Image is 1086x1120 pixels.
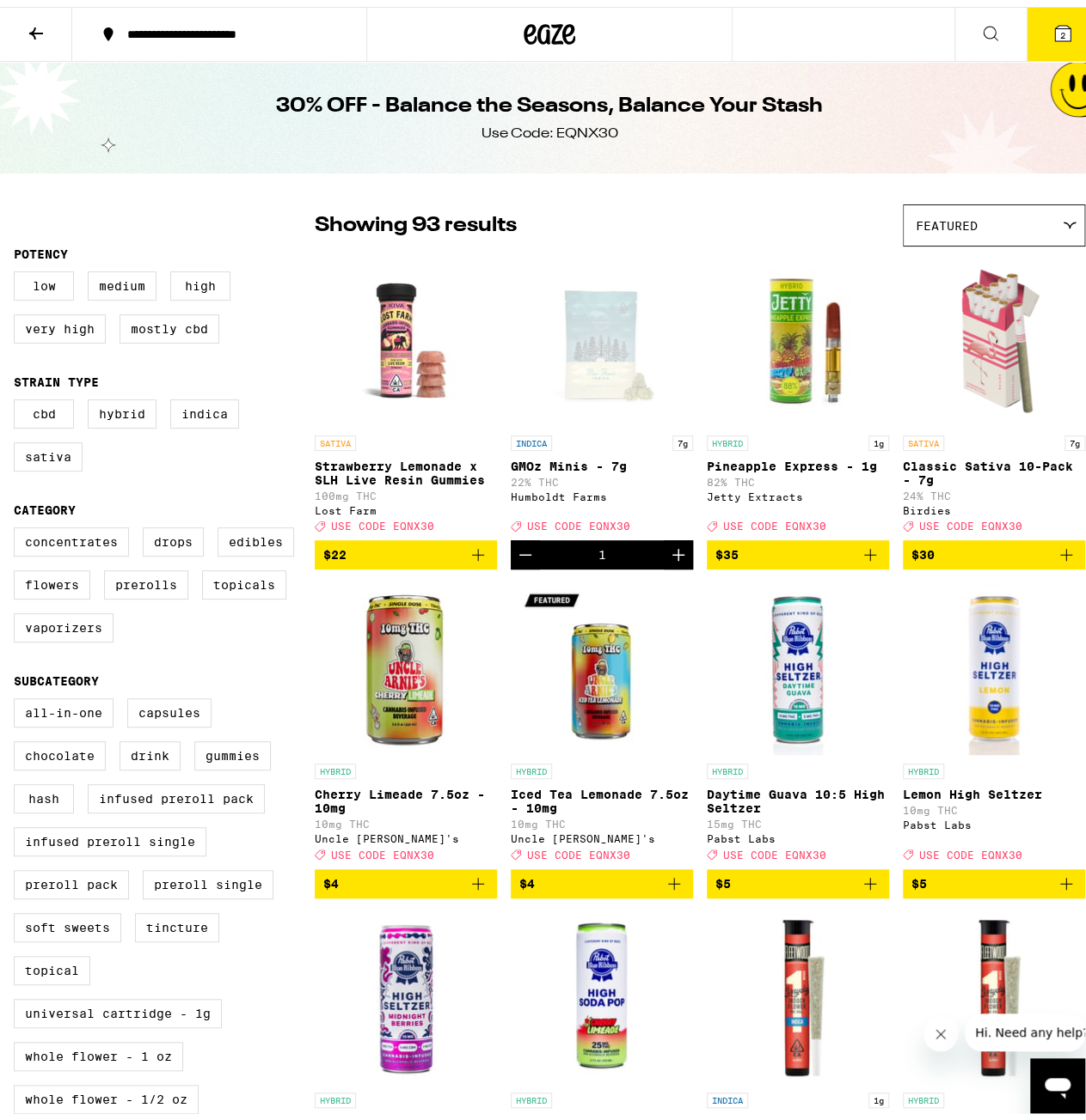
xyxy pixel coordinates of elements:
span: USE CODE EQNX30 [723,843,826,854]
label: Tincture [135,906,219,935]
label: Flowers [14,563,90,593]
p: 10mg THC [511,812,693,823]
div: Lost Farm [315,498,497,509]
legend: Subcategory [14,667,99,681]
div: Jetty Extracts [707,484,889,496]
legend: Potency [14,240,68,254]
label: Drink [120,734,181,764]
legend: Category [14,496,76,510]
div: Uncle [PERSON_NAME]'s [511,826,693,837]
div: Pabst Labs [707,826,889,837]
p: GMOz Minis - 7g [511,453,693,466]
img: Jetty Extracts - Pineapple Express - 1g [712,248,884,420]
img: Birdies - Classic Sativa 10-Pack - 7g [908,248,1080,420]
label: Whole Flower - 1 oz [14,1035,183,1064]
label: Infused Preroll Pack [88,777,265,807]
p: HYBRID [903,757,944,772]
iframe: Message from company [965,1007,1085,1044]
label: Soft Sweets [14,906,121,935]
button: Add to bag [315,862,497,892]
a: Open page for GMOz Minis - 7g from Humboldt Farms [511,248,693,533]
span: USE CODE EQNX30 [527,843,630,854]
div: Pabst Labs [903,813,1085,824]
span: USE CODE EQNX30 [919,514,1022,525]
label: All-In-One [14,691,114,721]
a: Open page for Pineapple Express - 1g from Jetty Extracts [707,248,889,533]
p: HYBRID [511,1086,552,1101]
label: Preroll Single [143,863,273,892]
label: Topical [14,949,90,978]
div: Uncle [PERSON_NAME]'s [315,826,497,837]
span: USE CODE EQNX30 [331,843,434,854]
span: $4 [519,870,535,884]
span: 2 [1060,23,1065,33]
p: 15mg THC [707,812,889,823]
p: Daytime Guava 10:5 High Seltzer [707,781,889,808]
label: Hash [14,777,74,807]
p: HYBRID [315,1086,356,1101]
div: Humboldt Farms [511,484,693,496]
a: Open page for Classic Sativa 10-Pack - 7g from Birdies [903,248,1085,533]
p: 1g [868,429,889,444]
iframe: Close message [923,1010,958,1044]
span: $22 [323,541,347,555]
button: Add to bag [511,862,693,892]
button: Decrement [511,533,540,563]
p: Strawberry Lemonade x SLH Live Resin Gummies [315,453,497,480]
label: Low [14,265,74,294]
span: $5 [715,870,731,884]
img: Uncle Arnie's - Iced Tea Lemonade 7.5oz - 10mg [516,576,688,748]
p: 24% THC [903,484,1085,495]
label: Edibles [218,520,294,550]
span: $5 [911,870,927,884]
p: Cherry Limeade 7.5oz - 10mg [315,781,497,808]
iframe: Button to launch messaging window [1030,1051,1085,1106]
span: $30 [911,541,935,555]
span: Hi. Need any help? [10,12,124,26]
div: Use Code: EQNX30 [482,118,618,137]
label: Very High [14,307,106,337]
p: 1g [868,1086,889,1101]
p: HYBRID [707,757,748,772]
img: Fleetwood - Pineapple Breeze x Birthday Cake - 1g [908,905,1080,1077]
h1: 30% OFF - Balance the Seasons, Balance Your Stash [276,85,823,114]
label: Whole Flower - 1/2 oz [14,1078,199,1107]
p: 10mg THC [315,812,497,823]
label: Vaporizers [14,606,114,636]
img: Pabst Labs - Cherry Limeade High Soda Pop Seltzer - 25mg [516,905,688,1077]
button: Add to bag [707,533,889,563]
p: HYBRID [707,429,748,444]
button: Add to bag [903,862,1085,892]
span: $35 [715,541,739,555]
p: HYBRID [903,1086,944,1101]
label: High [170,265,230,294]
img: Uncle Arnie's - Cherry Limeade 7.5oz - 10mg [320,576,492,748]
a: Open page for Iced Tea Lemonade 7.5oz - 10mg from Uncle Arnie's [511,576,693,861]
p: SATIVA [315,429,356,444]
label: Infused Preroll Single [14,820,206,849]
p: Classic Sativa 10-Pack - 7g [903,453,1085,480]
p: INDICA [707,1086,748,1101]
span: USE CODE EQNX30 [527,514,630,525]
a: Open page for Daytime Guava 10:5 High Seltzer from Pabst Labs [707,576,889,861]
label: Preroll Pack [14,863,129,892]
button: Add to bag [707,862,889,892]
span: USE CODE EQNX30 [919,843,1022,854]
a: Open page for Cherry Limeade 7.5oz - 10mg from Uncle Arnie's [315,576,497,861]
label: Mostly CBD [120,307,219,337]
button: Add to bag [315,533,497,563]
span: $4 [323,870,339,884]
img: Pabst Labs - Daytime Guava 10:5 High Seltzer [712,576,884,748]
p: 22% THC [511,470,693,481]
div: 1 [598,541,606,555]
p: 100mg THC [315,484,497,495]
p: Iced Tea Lemonade 7.5oz - 10mg [511,781,693,808]
p: 7g [1065,429,1085,444]
p: Pineapple Express - 1g [707,453,889,466]
label: Sativa [14,435,83,465]
span: Featured [916,212,978,226]
button: Increment [664,533,693,563]
p: 82% THC [707,470,889,481]
p: 7g [672,429,693,444]
p: Showing 93 results [315,204,517,234]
